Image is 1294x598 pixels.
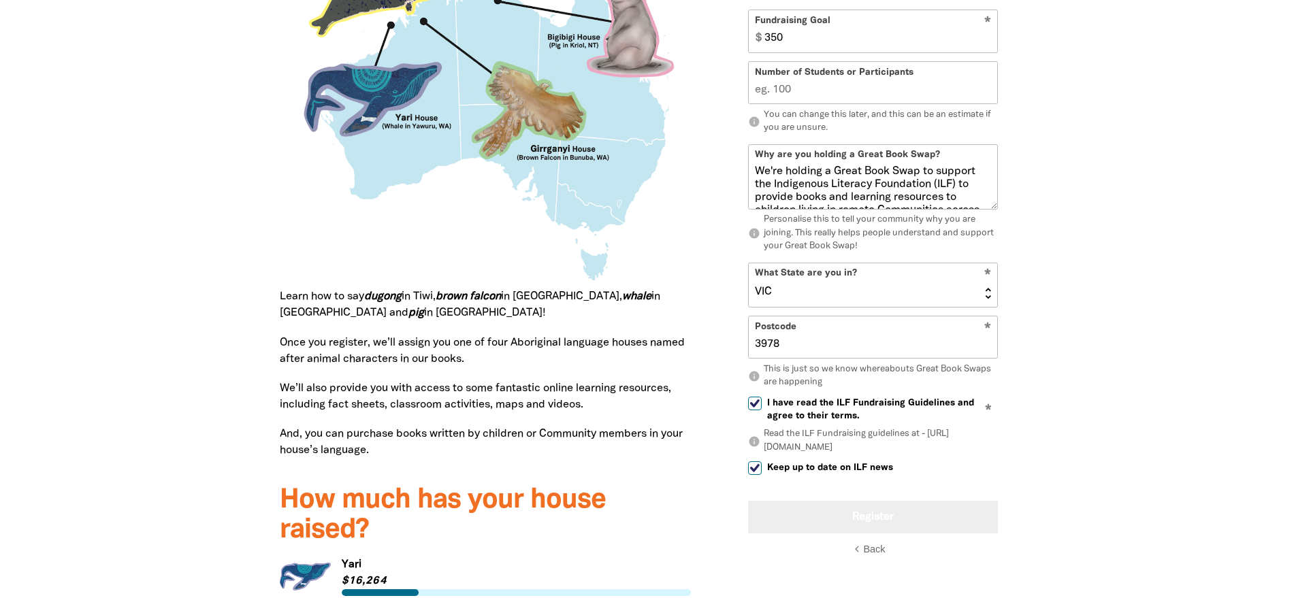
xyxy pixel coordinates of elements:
p: Personalise this to tell your community why you are joining. This really helps people understand ... [748,214,998,254]
span: Back [863,544,885,554]
p: You can change this later, and this can be an estimate if you are unsure. [748,109,998,135]
i: info [748,435,760,448]
p: Learn how to say in Tiwi, in [GEOGRAPHIC_DATA], in [GEOGRAPHIC_DATA] and in [GEOGRAPHIC_DATA]! [280,288,692,321]
i: Required [985,404,992,417]
input: I have read the ILF Fundraising Guidelines and agree to their terms. [748,396,762,410]
span: I have read the ILF Fundraising Guidelines and agree to their terms. [767,396,998,422]
p: And, you can purchase books written by children or Community members in your house’s language. [280,426,692,459]
i: info [748,227,760,239]
i: info [748,116,760,128]
input: eg. 100 [749,62,997,103]
button: Register [748,500,998,533]
p: Once you register, we’ll assign you one of four Aboriginal language houses named after animal cha... [280,335,692,367]
i: chevron_left [851,543,863,555]
button: chevron_leftBack [857,543,889,557]
i: info [748,370,760,382]
span: $ [749,10,762,52]
p: We’ll also provide you with access to some fantastic online learning resources, including fact sh... [280,380,692,413]
textarea: We're holding a Great Book Swap to support the Indigenous Literacy Foundation (ILF) to provide bo... [749,165,997,209]
em: brown falcon [436,292,501,301]
p: This is just so we know whereabouts Great Book Swaps are happening [748,363,998,390]
input: Keep up to date on ILF news [748,461,762,475]
p: Read the ILF Fundraising guidelines at - [URL][DOMAIN_NAME] [748,428,998,454]
h3: How much has your house raised? [280,486,692,546]
strong: dugong [364,292,402,301]
span: Keep up to date on ILF news [767,461,893,474]
strong: pig [408,308,424,318]
input: eg. 350 [758,10,997,52]
strong: whale [622,292,651,301]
